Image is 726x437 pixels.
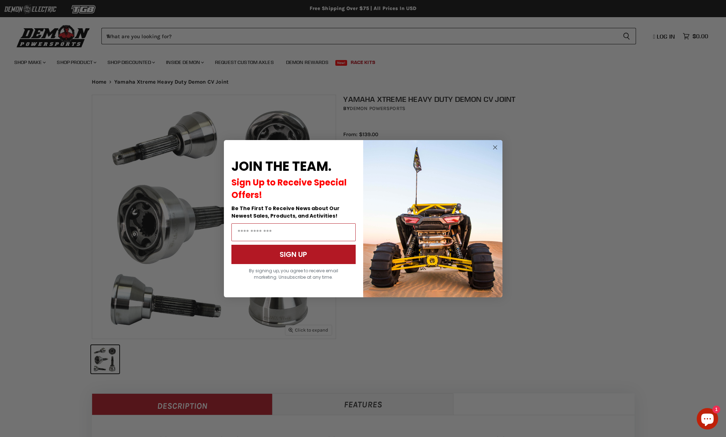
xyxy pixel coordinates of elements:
button: SIGN UP [231,245,356,264]
span: Sign Up to Receive Special Offers! [231,177,347,201]
span: JOIN THE TEAM. [231,157,331,175]
img: a9095488-b6e7-41ba-879d-588abfab540b.jpeg [363,140,502,297]
span: Be The First To Receive News about Our Newest Sales, Products, and Activities! [231,205,340,219]
inbox-online-store-chat: Shopify online store chat [695,408,720,431]
button: Close dialog [491,143,500,152]
input: Email Address [231,223,356,241]
span: By signing up, you agree to receive email marketing. Unsubscribe at any time. [249,268,338,280]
